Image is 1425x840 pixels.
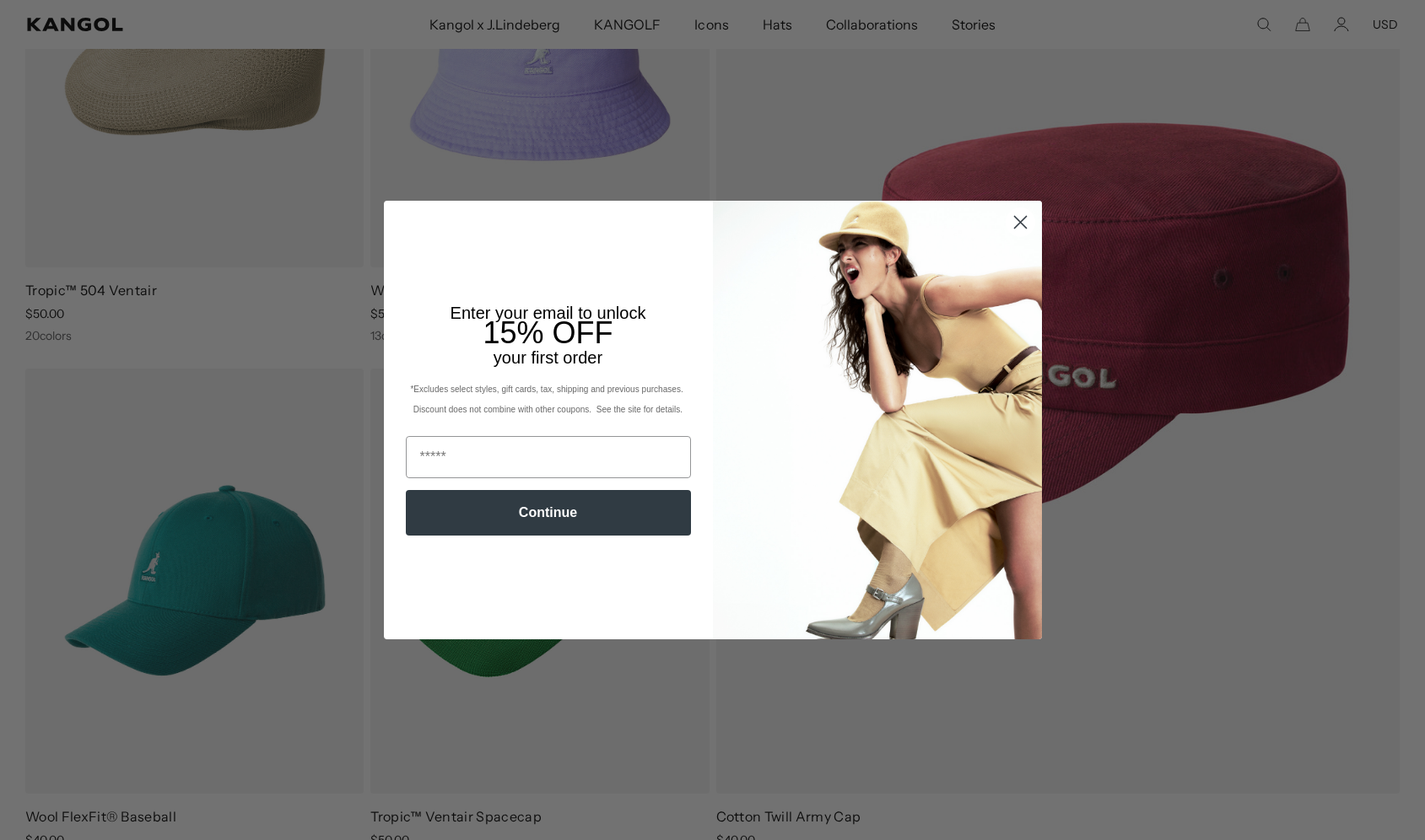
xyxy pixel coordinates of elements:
span: your first order [494,348,602,367]
span: 15% OFF [483,315,613,350]
img: 93be19ad-e773-4382-80b9-c9d740c9197f.jpeg [713,201,1042,639]
button: Continue [406,490,691,536]
span: *Excludes select styles, gift cards, tax, shipping and previous purchases. Discount does not comb... [410,385,685,414]
button: Close dialog [1006,207,1035,237]
span: Enter your email to unlock [451,304,646,322]
input: Email [406,436,691,478]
